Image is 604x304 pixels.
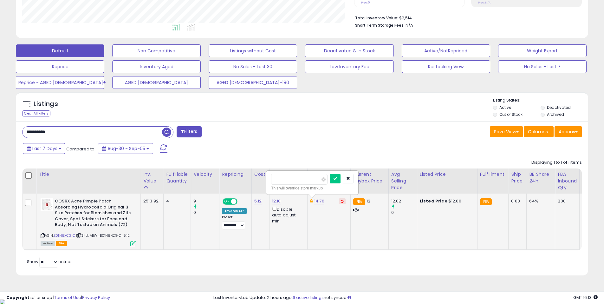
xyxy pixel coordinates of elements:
label: Out of Stock [499,112,523,117]
div: Amazon AI * [222,208,247,214]
div: Disable auto adjust min [272,206,302,224]
div: $12.00 [420,198,472,204]
small: FBA [480,198,492,205]
button: Listings without Cost [209,44,297,57]
div: 0 [193,210,219,215]
span: Columns [528,129,548,135]
a: Privacy Policy [82,294,110,301]
a: 5.12 [254,198,262,204]
label: Deactivated [547,105,571,110]
button: No Sales - Last 30 [209,60,297,73]
img: 31VXV4u8bgL._SL40_.jpg [41,198,53,211]
span: Show: entries [27,259,73,265]
button: Last 7 Days [23,143,65,154]
span: FBA [56,241,67,246]
b: Total Inventory Value: [355,15,398,21]
button: AGED [DEMOGRAPHIC_DATA]-180 [209,76,297,89]
button: Reprice [16,60,104,73]
button: Weight Export [498,44,587,57]
span: 12 [367,198,370,204]
button: Deactivated & In Stock [305,44,393,57]
a: 6 active listings [293,294,324,301]
label: Active [499,105,511,110]
span: ON [223,199,231,204]
div: 12.02 [391,198,417,204]
button: Default [16,44,104,57]
label: Archived [547,112,564,117]
div: Inv. value [143,171,161,184]
span: | SKU: ABW_B01N8XCGIO_5.12 [76,233,130,238]
div: 0 [391,210,417,215]
span: All listings currently available for purchase on Amazon [41,241,55,246]
b: Listed Price: [420,198,449,204]
div: 0.00 [511,198,522,204]
div: 200 [558,198,575,204]
div: 4 [166,198,186,204]
div: Preset: [222,215,247,229]
strong: Copyright [6,294,29,301]
div: seller snap | | [6,295,110,301]
div: Current Buybox Price [353,171,386,184]
div: Ship Price [511,171,524,184]
span: 2025-09-13 16:13 GMT [573,294,598,301]
div: Title [39,171,138,178]
button: Reprice - AGED [DEMOGRAPHIC_DATA]+ [16,76,104,89]
span: Compared to: [66,146,95,152]
p: Listing States: [493,97,588,103]
button: Filters [177,126,201,137]
div: Cost [254,171,267,178]
button: Actions [555,126,582,137]
button: Low Inventory Fee [305,60,393,73]
div: 9 [193,198,219,204]
div: 64% [529,198,550,204]
div: Displaying 1 to 1 of 1 items [531,160,582,166]
button: Restocking View [402,60,490,73]
button: Columns [524,126,554,137]
div: This will override store markup [271,185,354,191]
span: OFF [237,199,247,204]
div: BB Share 24h. [529,171,552,184]
div: Repricing [222,171,249,178]
h5: Listings [34,100,58,109]
button: Active/NotRepriced [402,44,490,57]
a: B01N8XCGIO [54,233,75,238]
div: FBA inbound Qty [558,171,577,191]
button: Non Competitive [112,44,201,57]
div: ASIN: [41,198,136,245]
div: Fulfillable Quantity [166,171,188,184]
div: Listed Price [420,171,475,178]
a: 12.10 [272,198,281,204]
small: Prev: N/A [478,1,490,4]
b: Short Term Storage Fees: [355,23,405,28]
button: AGED [DEMOGRAPHIC_DATA] [112,76,201,89]
div: Last InventoryLab Update: 2 hours ago, not synced. [213,295,598,301]
li: $2,514 [355,14,577,21]
div: Clear All Filters [22,110,50,116]
small: Prev: 0 [361,1,370,4]
button: Aug-30 - Sep-05 [98,143,153,154]
button: Inventory Aged [112,60,201,73]
b: COSRX Acne Pimple Patch Absorbing Hydrocolloid Original 3 Size Patches for Blemishes and Zits Cov... [55,198,132,229]
div: Avg Selling Price [391,171,414,191]
div: 2513.92 [143,198,159,204]
div: Fulfillment [480,171,506,178]
small: FBA [353,198,365,205]
a: 14.76 [314,198,324,204]
button: No Sales - Last 7 [498,60,587,73]
span: N/A [406,22,413,28]
span: Last 7 Days [32,145,57,152]
a: Terms of Use [54,294,81,301]
div: Velocity [193,171,217,178]
span: Aug-30 - Sep-05 [107,145,145,152]
button: Save View [490,126,523,137]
